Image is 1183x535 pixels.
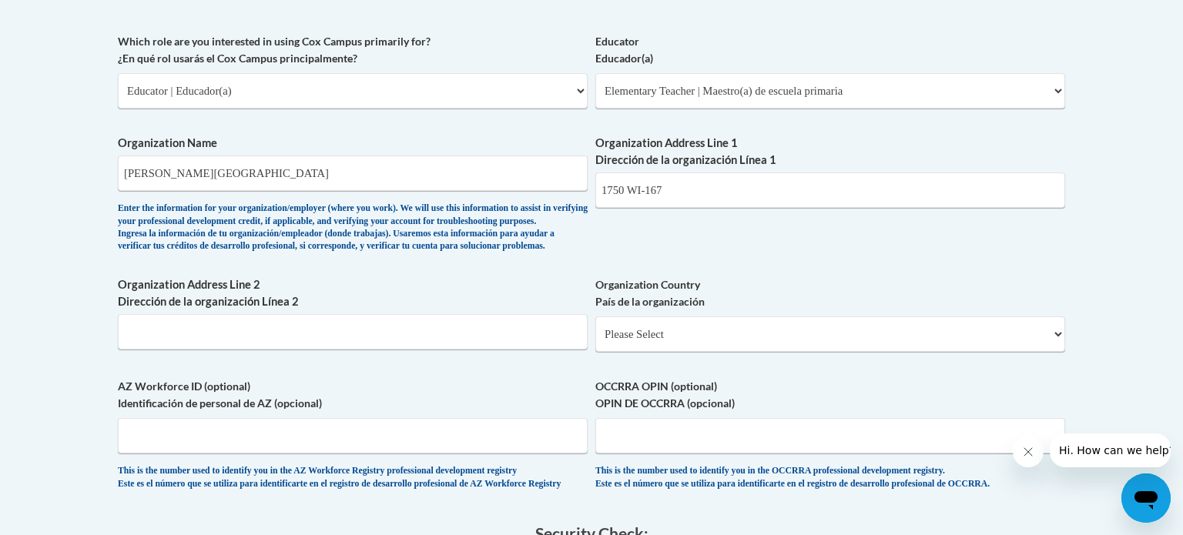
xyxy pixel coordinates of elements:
label: Organization Name [118,135,588,152]
input: Metadata input [118,155,588,191]
label: Educator Educador(a) [595,33,1065,67]
div: Enter the information for your organization/employer (where you work). We will use this informati... [118,202,588,253]
label: Organization Country País de la organización [595,276,1065,310]
span: Hi. How can we help? [9,11,125,23]
div: This is the number used to identify you in the AZ Workforce Registry professional development reg... [118,465,588,490]
iframe: Message from company [1050,433,1171,467]
input: Metadata input [595,172,1065,208]
iframe: Button to launch messaging window [1121,473,1171,523]
label: OCCRRA OPIN (optional) OPIN DE OCCRRA (opcional) [595,378,1065,412]
input: Metadata input [118,314,588,349]
label: Organization Address Line 2 Dirección de la organización Línea 2 [118,276,588,310]
iframe: Close message [1013,436,1044,467]
label: Organization Address Line 1 Dirección de la organización Línea 1 [595,135,1065,169]
label: Which role are you interested in using Cox Campus primarily for? ¿En qué rol usarás el Cox Campus... [118,33,588,67]
label: AZ Workforce ID (optional) Identificación de personal de AZ (opcional) [118,378,588,412]
div: This is the number used to identify you in the OCCRRA professional development registry. Este es ... [595,465,1065,490]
